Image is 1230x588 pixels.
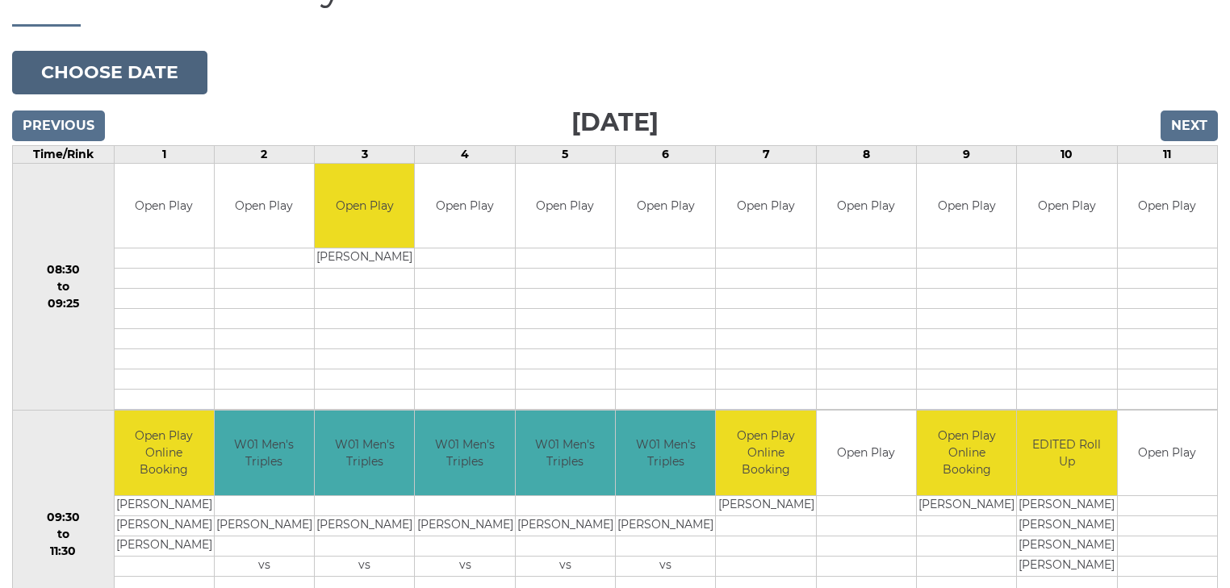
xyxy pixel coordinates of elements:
[516,515,615,536] td: [PERSON_NAME]
[917,411,1016,495] td: Open Play Online Booking
[315,248,414,269] td: [PERSON_NAME]
[315,164,414,248] td: Open Play
[114,145,214,163] td: 1
[315,145,415,163] td: 3
[817,164,916,248] td: Open Play
[1017,556,1116,576] td: [PERSON_NAME]
[214,145,314,163] td: 2
[13,163,115,411] td: 08:30 to 09:25
[315,515,414,536] td: [PERSON_NAME]
[12,51,207,94] button: Choose date
[1017,536,1116,556] td: [PERSON_NAME]
[1161,111,1218,141] input: Next
[215,164,314,248] td: Open Play
[817,411,916,495] td: Open Play
[1017,145,1117,163] td: 10
[716,164,815,248] td: Open Play
[115,164,214,248] td: Open Play
[315,556,414,576] td: vs
[415,515,514,536] td: [PERSON_NAME]
[115,536,214,556] td: [PERSON_NAME]
[616,556,715,576] td: vs
[215,515,314,536] td: [PERSON_NAME]
[616,145,716,163] td: 6
[1017,515,1116,536] td: [PERSON_NAME]
[115,495,214,515] td: [PERSON_NAME]
[716,411,815,495] td: Open Play Online Booking
[516,411,615,495] td: W01 Men's Triples
[1118,164,1217,248] td: Open Play
[12,111,105,141] input: Previous
[917,164,1016,248] td: Open Play
[917,145,1017,163] td: 9
[13,145,115,163] td: Time/Rink
[616,411,715,495] td: W01 Men's Triples
[315,411,414,495] td: W01 Men's Triples
[415,164,514,248] td: Open Play
[516,556,615,576] td: vs
[415,145,515,163] td: 4
[115,411,214,495] td: Open Play Online Booking
[215,411,314,495] td: W01 Men's Triples
[816,145,916,163] td: 8
[516,164,615,248] td: Open Play
[515,145,615,163] td: 5
[115,515,214,536] td: [PERSON_NAME]
[1117,145,1217,163] td: 11
[616,164,715,248] td: Open Play
[1017,495,1116,515] td: [PERSON_NAME]
[415,411,514,495] td: W01 Men's Triples
[215,556,314,576] td: vs
[415,556,514,576] td: vs
[1017,164,1116,248] td: Open Play
[616,515,715,536] td: [PERSON_NAME]
[917,495,1016,515] td: [PERSON_NAME]
[716,145,816,163] td: 7
[1118,411,1217,495] td: Open Play
[1017,411,1116,495] td: EDITED Roll Up
[716,495,815,515] td: [PERSON_NAME]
